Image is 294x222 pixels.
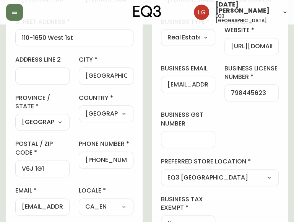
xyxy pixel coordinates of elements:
input: https://www.designshop.com [231,43,272,50]
label: business email [161,64,215,73]
img: logo [133,5,161,18]
label: city [79,55,133,64]
label: phone number [79,140,133,148]
label: province / state [15,94,70,111]
label: preferred store location [161,157,279,166]
label: country [79,94,133,102]
img: 2638f148bab13be18035375ceda1d187 [194,5,209,20]
h5: eq3 [GEOGRAPHIC_DATA] [215,14,276,23]
label: business website [224,18,279,35]
label: address line 2 [15,55,70,64]
label: locale [79,186,133,195]
label: email [15,186,70,195]
label: business gst number [161,111,215,128]
label: business license number [224,64,279,82]
label: business tax exempt [161,195,215,212]
span: [DATE][PERSON_NAME] [215,2,276,14]
label: postal / zip code [15,140,70,157]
